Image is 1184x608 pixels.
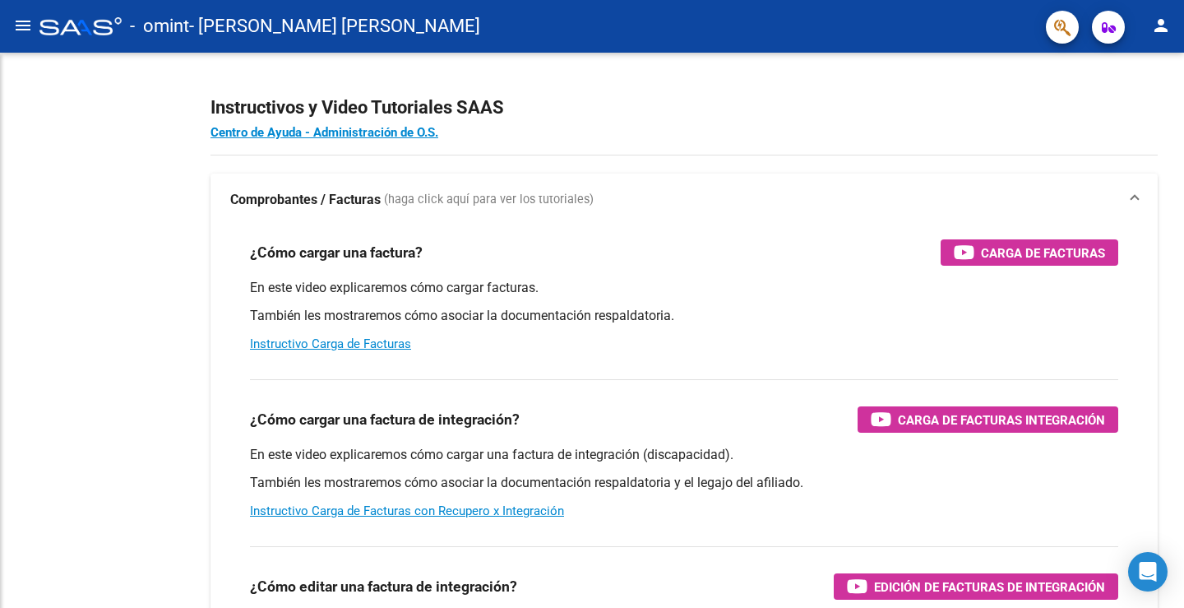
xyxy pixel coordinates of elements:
[250,307,1118,325] p: También les mostraremos cómo asociar la documentación respaldatoria.
[250,408,520,431] h3: ¿Cómo cargar una factura de integración?
[250,504,564,518] a: Instructivo Carga de Facturas con Recupero x Integración
[210,125,438,140] a: Centro de Ayuda - Administración de O.S.
[250,575,517,598] h3: ¿Cómo editar una factura de integración?
[130,8,189,44] span: - omint
[250,474,1118,492] p: También les mostraremos cómo asociar la documentación respaldatoria y el legajo del afiliado.
[858,406,1118,433] button: Carga de Facturas Integración
[250,279,1118,297] p: En este video explicaremos cómo cargar facturas.
[1151,16,1171,35] mat-icon: person
[384,191,594,209] span: (haga click aquí para ver los tutoriales)
[250,241,423,264] h3: ¿Cómo cargar una factura?
[230,191,381,209] strong: Comprobantes / Facturas
[210,174,1158,226] mat-expansion-panel-header: Comprobantes / Facturas (haga click aquí para ver los tutoriales)
[189,8,480,44] span: - [PERSON_NAME] [PERSON_NAME]
[834,573,1118,600] button: Edición de Facturas de integración
[981,243,1105,263] span: Carga de Facturas
[250,336,411,351] a: Instructivo Carga de Facturas
[874,577,1105,597] span: Edición de Facturas de integración
[1128,552,1168,592] div: Open Intercom Messenger
[13,16,33,35] mat-icon: menu
[941,239,1118,266] button: Carga de Facturas
[898,410,1105,430] span: Carga de Facturas Integración
[250,446,1118,464] p: En este video explicaremos cómo cargar una factura de integración (discapacidad).
[210,92,1158,123] h2: Instructivos y Video Tutoriales SAAS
